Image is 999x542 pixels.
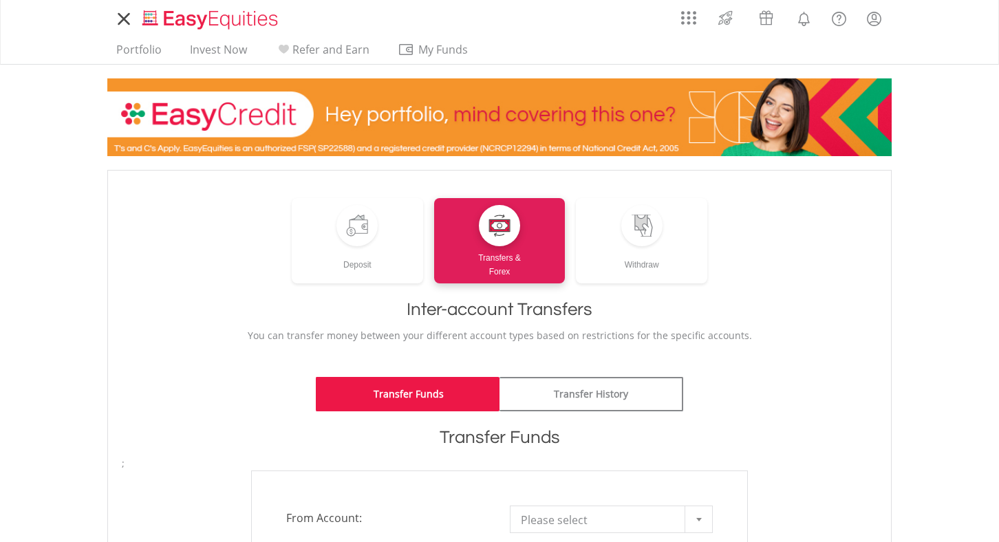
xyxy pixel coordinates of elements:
a: FAQ's and Support [821,3,857,31]
a: Invest Now [184,43,253,64]
div: Withdraw [576,246,707,272]
img: EasyCredit Promotion Banner [107,78,892,156]
a: AppsGrid [672,3,705,25]
img: vouchers-v2.svg [755,7,777,29]
a: Home page [137,3,283,31]
div: Deposit [292,246,423,272]
img: grid-menu-icon.svg [681,10,696,25]
a: Deposit [292,198,423,283]
a: Portfolio [111,43,167,64]
h1: Inter-account Transfers [122,297,877,322]
a: Transfers &Forex [434,198,566,283]
img: thrive-v2.svg [714,7,737,29]
span: Refer and Earn [292,42,369,57]
a: Refer and Earn [270,43,375,64]
img: EasyEquities_Logo.png [140,8,283,31]
span: My Funds [398,41,488,58]
span: From Account: [276,506,499,530]
a: Vouchers [746,3,786,29]
a: Notifications [786,3,821,31]
a: Withdraw [576,198,707,283]
p: You can transfer money between your different account types based on restrictions for the specifi... [122,329,877,343]
h1: Transfer Funds [122,425,877,450]
a: My Profile [857,3,892,34]
a: Transfer Funds [316,377,499,411]
span: Please select [521,506,681,534]
div: Transfers & Forex [434,246,566,279]
a: Transfer History [499,377,683,411]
